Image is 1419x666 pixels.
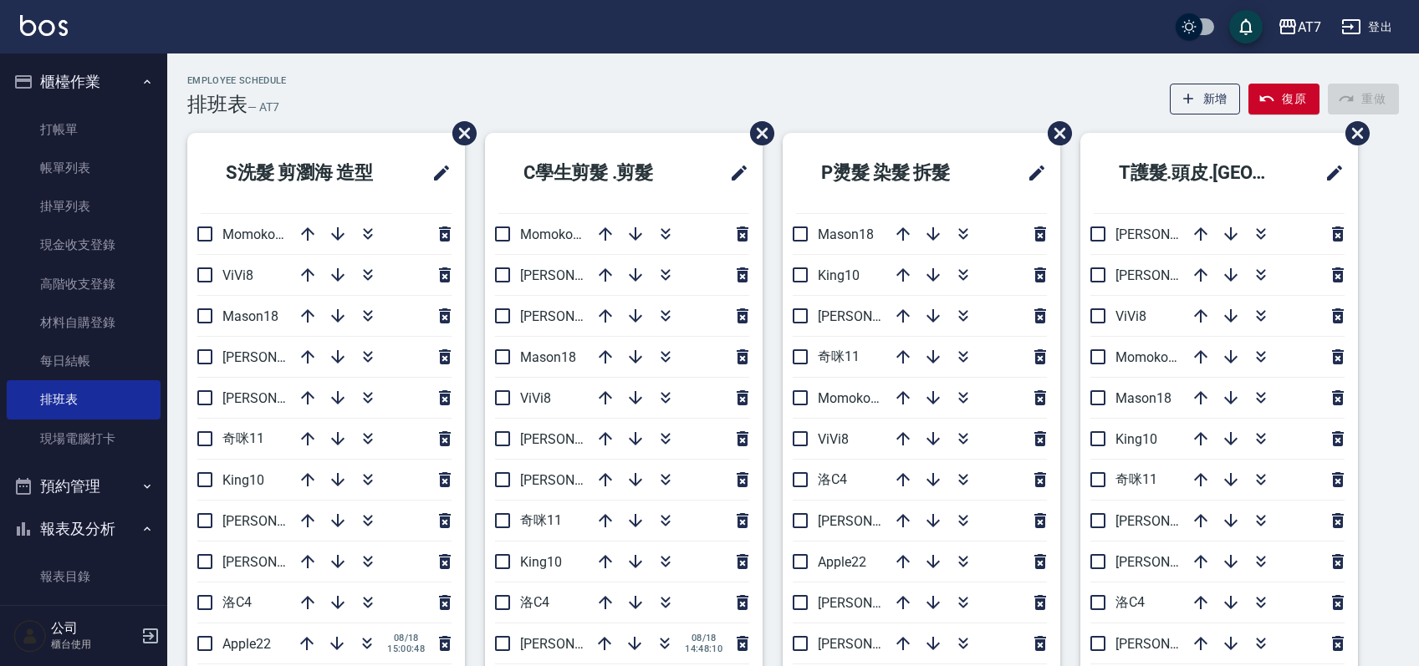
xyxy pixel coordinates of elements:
[222,513,330,529] span: [PERSON_NAME]9
[1094,143,1303,203] h2: T護髮.頭皮.[GEOGRAPHIC_DATA]
[1170,84,1241,114] button: 新增
[222,349,330,365] span: [PERSON_NAME]2
[520,636,631,652] span: [PERSON_NAME] 5
[738,109,777,158] span: 刪除班表
[818,513,926,529] span: [PERSON_NAME]2
[222,472,264,488] span: King10
[1115,431,1157,447] span: King10
[818,595,929,611] span: [PERSON_NAME] 5
[818,267,860,283] span: King10
[818,554,866,570] span: Apple22
[520,594,549,610] span: 洛C4
[1115,267,1227,283] span: [PERSON_NAME] 5
[685,643,722,654] span: 14:48:10
[187,75,287,86] h2: Employee Schedule
[1298,17,1321,38] div: AT7
[520,431,628,447] span: [PERSON_NAME]2
[7,60,161,104] button: 櫃檯作業
[440,109,479,158] span: 刪除班表
[1035,109,1074,158] span: 刪除班表
[7,380,161,419] a: 排班表
[421,153,452,193] span: 修改班表的標題
[1335,12,1399,43] button: 登出
[1115,594,1145,610] span: 洛C4
[51,620,136,637] h5: 公司
[520,226,588,242] span: Momoko12
[520,349,576,365] span: Mason18
[222,430,264,446] span: 奇咪11
[520,554,562,570] span: King10
[7,149,161,187] a: 帳單列表
[818,390,886,406] span: Momoko12
[1333,109,1372,158] span: 刪除班表
[1314,153,1345,193] span: 修改班表的標題
[520,512,562,528] span: 奇咪11
[818,226,874,242] span: Mason18
[685,633,722,643] span: 08/18
[1229,10,1263,43] button: save
[520,390,551,406] span: ViVi8
[20,15,68,36] img: Logo
[818,471,847,487] span: 洛C4
[222,636,271,652] span: Apple22
[222,267,253,283] span: ViVi8
[222,390,334,406] span: [PERSON_NAME] 5
[1115,226,1223,242] span: [PERSON_NAME]2
[222,594,252,610] span: 洛C4
[818,431,849,447] span: ViVi8
[520,308,628,324] span: [PERSON_NAME]6
[387,633,425,643] span: 08/18
[818,348,860,364] span: 奇咪11
[222,308,278,324] span: Mason18
[498,143,698,203] h2: C學生剪髮 .剪髮
[1115,554,1223,570] span: [PERSON_NAME]9
[1115,513,1223,529] span: [PERSON_NAME]6
[1115,349,1183,365] span: Momoko12
[7,507,161,551] button: 報表及分析
[7,303,161,342] a: 材料自購登錄
[187,93,248,116] h3: 排班表
[1115,390,1171,406] span: Mason18
[1115,471,1157,487] span: 奇咪11
[7,110,161,149] a: 打帳單
[51,637,136,652] p: 櫃台使用
[1115,308,1146,324] span: ViVi8
[7,187,161,226] a: 掛單列表
[796,143,996,203] h2: P燙髮 染髮 拆髮
[7,226,161,264] a: 現金收支登錄
[201,143,410,203] h2: S洗髮 剪瀏海 造型
[13,619,47,653] img: Person
[7,557,161,596] a: 報表目錄
[222,554,330,570] span: [PERSON_NAME]7
[1271,10,1328,44] button: AT7
[387,643,425,654] span: 15:00:48
[719,153,749,193] span: 修改班表的標題
[7,596,161,634] a: 店家日報表
[520,267,628,283] span: [PERSON_NAME]9
[7,342,161,380] a: 每日結帳
[7,265,161,303] a: 高階收支登錄
[1017,153,1047,193] span: 修改班表的標題
[248,99,279,116] h6: — AT7
[7,419,161,458] a: 現場電腦打卡
[222,226,290,242] span: Momoko12
[520,472,628,488] span: [PERSON_NAME]7
[7,465,161,508] button: 預約管理
[1115,636,1223,652] span: [PERSON_NAME]7
[818,308,926,324] span: [PERSON_NAME]7
[818,636,926,652] span: [PERSON_NAME]6
[1248,84,1319,114] button: 復原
